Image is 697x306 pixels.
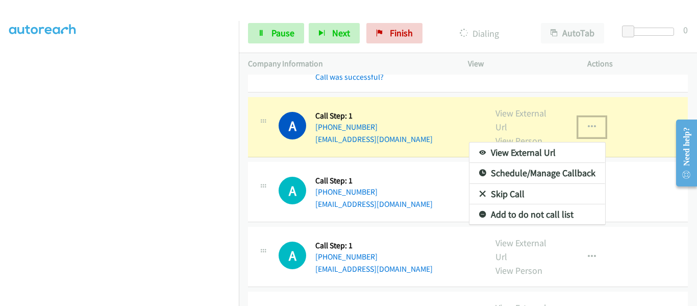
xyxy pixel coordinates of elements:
[279,242,306,269] div: The call is yet to be attempted
[469,184,605,204] a: Skip Call
[469,204,605,225] a: Add to do not call list
[279,242,306,269] h1: A
[469,143,605,163] a: View External Url
[667,112,697,194] iframe: Resource Center
[279,177,306,204] div: The call is yet to be attempted
[279,177,306,204] h1: A
[469,163,605,183] a: Schedule/Manage Callback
